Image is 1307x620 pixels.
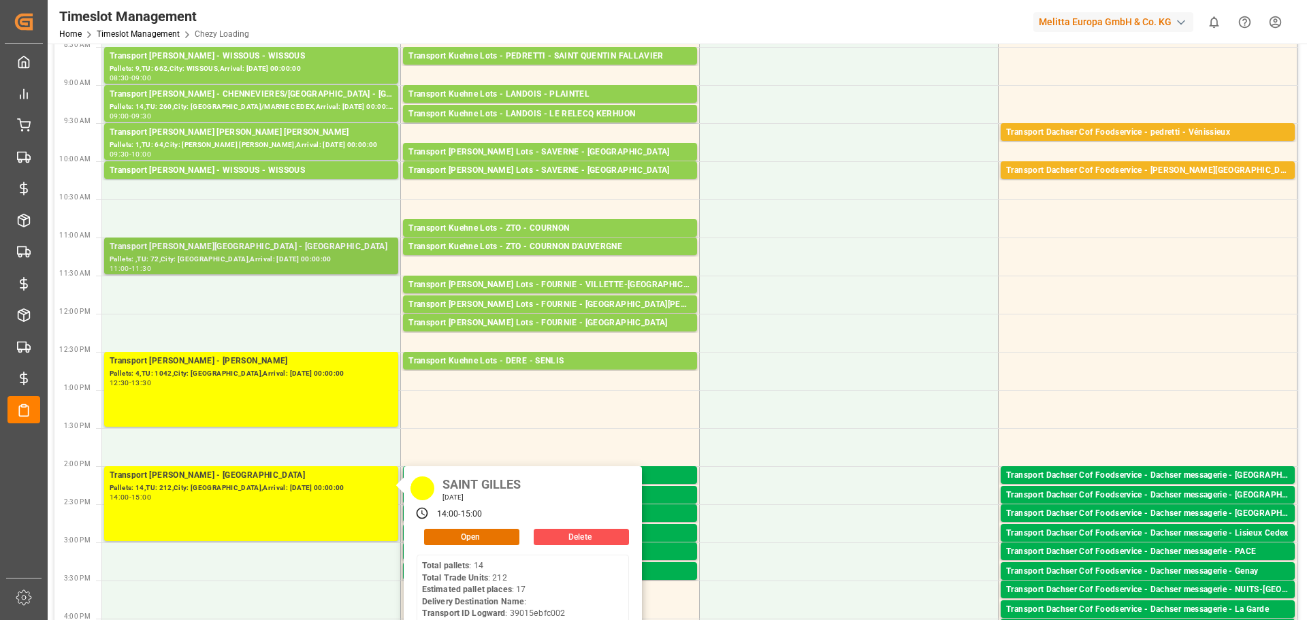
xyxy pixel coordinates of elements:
div: Pallets: 1,TU: 209,City: [GEOGRAPHIC_DATA],Arrival: [DATE] 00:00:00 [408,368,692,380]
span: 2:00 PM [64,460,91,468]
div: 14:00 [110,494,129,500]
div: Transport [PERSON_NAME] Lots - FOURNIE - [GEOGRAPHIC_DATA][PERSON_NAME] [408,298,692,312]
div: Pallets: ,TU: 72,City: [GEOGRAPHIC_DATA],Arrival: [DATE] 00:00:00 [110,254,393,265]
div: - [129,75,131,81]
div: Pallets: 1,TU: 56,City: [GEOGRAPHIC_DATA],Arrival: [DATE] 00:00:00 [408,159,692,171]
div: 12:30 [110,380,129,386]
div: Transport [PERSON_NAME][GEOGRAPHIC_DATA] - [GEOGRAPHIC_DATA] [110,240,393,254]
div: Pallets: 4,TU: 574,City: [GEOGRAPHIC_DATA],Arrival: [DATE] 00:00:00 [408,235,692,247]
div: Pallets: 1,TU: 23,City: NUITS-[GEOGRAPHIC_DATA],Arrival: [DATE] 00:00:00 [1006,597,1289,608]
div: Pallets: 3,TU: ,City: [GEOGRAPHIC_DATA],Arrival: [DATE] 00:00:00 [1006,578,1289,590]
div: Transport Dachser Cof Foodservice - Dachser messagerie - La Garde [1006,603,1289,617]
div: 14:00 [437,508,459,521]
div: Transport Kuehne Lots - PEDRETTI - SAINT QUENTIN FALLAVIER [408,50,692,63]
div: Pallets: 5,TU: 194,City: [GEOGRAPHIC_DATA],Arrival: [DATE] 00:00:00 [408,330,692,342]
span: 3:30 PM [64,574,91,582]
b: Total pallets [422,561,470,570]
b: Delivery Destination Name [422,597,524,606]
div: Transport [PERSON_NAME] [PERSON_NAME] [PERSON_NAME] [110,126,393,140]
div: - [129,265,131,272]
div: SAINT GILLES [438,473,526,493]
div: Pallets: ,TU: 14,City: [GEOGRAPHIC_DATA],[GEOGRAPHIC_DATA]: [DATE] 00:00:00 [408,292,692,304]
div: - [129,113,131,119]
div: Transport Kuehne Lots - LANDOIS - PLAINTEL [408,88,692,101]
b: Transport ID Logward [422,608,506,618]
div: Pallets: ,TU: 47,City: LE RELECQ KERHUON,Arrival: [DATE] 00:00:00 [408,121,692,133]
span: 11:00 AM [59,231,91,239]
div: 09:30 [131,113,151,119]
span: 4:00 PM [64,613,91,620]
div: Transport Kuehne Lots - ZTO - COURNON [408,222,692,235]
div: Transport [PERSON_NAME] Lots - SAVERNE - [GEOGRAPHIC_DATA] [408,164,692,178]
button: Open [424,529,519,545]
div: : 14 : 212 : 17 : : 39015ebfc002 [422,560,565,620]
div: 15:00 [131,494,151,500]
div: 10:00 [131,151,151,157]
div: Pallets: 14,TU: 212,City: [GEOGRAPHIC_DATA],Arrival: [DATE] 00:00:00 [110,483,393,494]
div: Pallets: 4,TU: 1042,City: [GEOGRAPHIC_DATA],Arrival: [DATE] 00:00:00 [110,368,393,380]
div: Pallets: 7,TU: 573,City: [GEOGRAPHIC_DATA],Arrival: [DATE] 00:00:00 [408,101,692,113]
div: Transport Dachser Cof Foodservice - Dachser messagerie - PACE [1006,545,1289,559]
div: Transport [PERSON_NAME] - WISSOUS - WISSOUS [110,50,393,63]
div: Pallets: 2,TU: ,City: [GEOGRAPHIC_DATA],Arrival: [DATE] 00:00:00 [1006,140,1289,151]
div: Pallets: 9,TU: 662,City: WISSOUS,Arrival: [DATE] 00:00:00 [110,63,393,75]
div: Pallets: 14,TU: 260,City: [GEOGRAPHIC_DATA]/MARNE CEDEX,Arrival: [DATE] 00:00:00 [110,101,393,113]
div: 15:00 [461,508,483,521]
div: Pallets: ,TU: 62,City: [GEOGRAPHIC_DATA],Arrival: [DATE] 00:00:00 [1006,540,1289,552]
div: Pallets: 4,TU: 50,City: [GEOGRAPHIC_DATA],Arrival: [DATE] 00:00:00 [1006,521,1289,532]
b: Estimated pallet places [422,585,512,594]
div: Pallets: 1,TU: 47,City: PACE,Arrival: [DATE] 00:00:00 [1006,559,1289,570]
div: - [129,380,131,386]
b: Total Trade Units [422,573,488,583]
div: 09:00 [131,75,151,81]
div: Transport Kuehne Lots - LANDOIS - LE RELECQ KERHUON [408,108,692,121]
span: 2:30 PM [64,498,91,506]
span: 9:30 AM [64,117,91,125]
div: Transport Dachser Cof Foodservice - Dachser messagerie - NUITS-[GEOGRAPHIC_DATA] [1006,583,1289,597]
div: Transport Dachser Cof Foodservice - Dachser messagerie - Genay [1006,565,1289,578]
span: 8:30 AM [64,41,91,48]
div: Transport Dachser Cof Foodservice - [PERSON_NAME][GEOGRAPHIC_DATA] [1006,164,1289,178]
div: Melitta Europa GmbH & Co. KG [1033,12,1193,32]
span: 12:30 PM [59,346,91,353]
span: 10:00 AM [59,155,91,163]
span: 1:30 PM [64,422,91,429]
div: Transport Dachser Cof Foodservice - Dachser messagerie - [GEOGRAPHIC_DATA] [1006,489,1289,502]
div: Pallets: 1,TU: 64,City: [PERSON_NAME] [PERSON_NAME],Arrival: [DATE] 00:00:00 [110,140,393,151]
div: Transport [PERSON_NAME] - [PERSON_NAME] [110,355,393,368]
span: 9:00 AM [64,79,91,86]
span: 1:00 PM [64,384,91,391]
div: Pallets: ,TU: 128,City: [GEOGRAPHIC_DATA],Arrival: [DATE] 00:00:00 [1006,502,1289,514]
div: Pallets: 6,TU: 84,City: COURNON D'AUVERGNE,Arrival: [DATE] 00:00:00 [408,254,692,265]
div: - [458,508,460,521]
div: Pallets: 2,TU: 45,City: [GEOGRAPHIC_DATA]-[GEOGRAPHIC_DATA],Arrival: [DATE] 00:00:00 [1006,483,1289,494]
div: Transport Dachser Cof Foodservice - Dachser messagerie - [GEOGRAPHIC_DATA] [1006,507,1289,521]
div: Transport [PERSON_NAME] - [GEOGRAPHIC_DATA] [110,469,393,483]
div: Transport [PERSON_NAME] - CHENNEVIERES/[GEOGRAPHIC_DATA] - [GEOGRAPHIC_DATA]/MARNE CEDEX [110,88,393,101]
div: Transport Kuehne Lots - ZTO - COURNON D'AUVERGNE [408,240,692,254]
div: Transport [PERSON_NAME] - WISSOUS - WISSOUS [110,164,393,178]
div: Transport Dachser Cof Foodservice - Dachser messagerie - [GEOGRAPHIC_DATA]-[GEOGRAPHIC_DATA] [1006,469,1289,483]
div: 08:30 [110,75,129,81]
div: Pallets: 2,TU: 112,City: [GEOGRAPHIC_DATA][PERSON_NAME],Arrival: [DATE] 00:00:00 [408,63,692,75]
div: 09:30 [110,151,129,157]
div: Timeslot Management [59,6,249,27]
div: Transport [PERSON_NAME] Lots - SAVERNE - [GEOGRAPHIC_DATA] [408,146,692,159]
div: Transport Dachser Cof Foodservice - Dachser messagerie - Lisieux Cedex [1006,527,1289,540]
div: Pallets: ,TU: 16,City: [GEOGRAPHIC_DATA][PERSON_NAME],Arrival: [DATE] 00:00:00 [408,312,692,323]
span: 10:30 AM [59,193,91,201]
span: 12:00 PM [59,308,91,315]
div: Pallets: 2,TU: ,City: SARREBOURG,Arrival: [DATE] 00:00:00 [408,178,692,189]
span: 3:00 PM [64,536,91,544]
a: Home [59,29,82,39]
a: Timeslot Management [97,29,180,39]
div: - [129,151,131,157]
button: show 0 new notifications [1199,7,1229,37]
div: Transport [PERSON_NAME] Lots - FOURNIE - VILLETTE-[GEOGRAPHIC_DATA] [408,278,692,292]
div: [DATE] [438,493,526,502]
div: Pallets: 2,TU: ,City: WISSOUS,Arrival: [DATE] 00:00:00 [110,178,393,189]
div: 13:30 [131,380,151,386]
button: Delete [534,529,629,545]
button: Melitta Europa GmbH & Co. KG [1033,9,1199,35]
div: 11:30 [131,265,151,272]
